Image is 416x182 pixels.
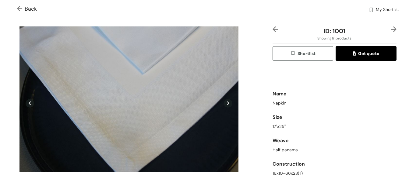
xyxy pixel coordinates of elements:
span: ID: 1001 [324,27,345,35]
div: Weave [273,135,397,147]
img: Go back [17,6,25,12]
span: My Shortlist [376,6,399,14]
button: wishlistShortlist [273,46,333,61]
div: 17"x25" [273,123,397,130]
span: Back [17,5,37,13]
button: quoteGet quote [336,46,397,61]
img: left [273,26,278,32]
div: Name [273,88,397,100]
div: 16x10-66x23(II) [273,170,397,177]
div: Half panama [273,147,397,153]
img: wishlist [290,50,298,57]
span: Get quote [353,50,379,57]
span: Shortlist [290,50,316,57]
div: Construction [273,158,397,170]
div: Size [273,111,397,123]
img: wishlist [368,7,374,13]
img: right [391,26,397,32]
div: Napkin [273,100,397,106]
img: quote [353,51,358,57]
span: Showing 1 / 1 products [317,36,351,41]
